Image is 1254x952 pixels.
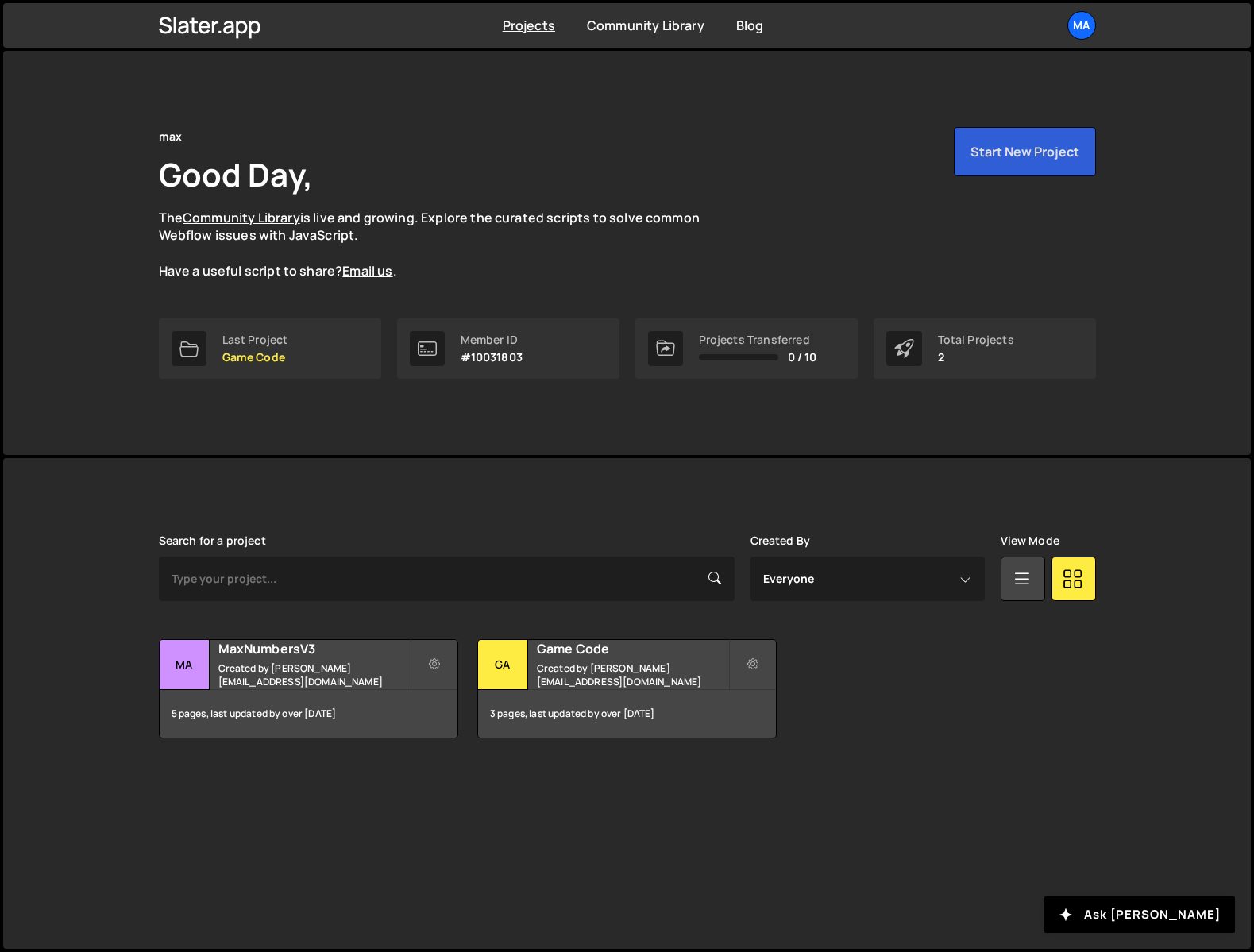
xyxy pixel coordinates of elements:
[461,351,523,364] p: #10031803
[537,661,728,688] small: Created by [PERSON_NAME][EMAIL_ADDRESS][DOMAIN_NAME]
[478,640,528,690] div: Ga
[938,333,1014,346] div: Total Projects
[750,534,811,547] label: Created By
[159,534,266,547] label: Search for a project
[222,333,288,346] div: Last Project
[218,640,410,657] h2: MaxNumbersV3
[160,690,457,738] div: 5 pages, last updated by over [DATE]
[503,17,555,34] a: Projects
[218,661,410,688] small: Created by [PERSON_NAME][EMAIL_ADDRESS][DOMAIN_NAME]
[159,639,458,738] a: Ma MaxNumbersV3 Created by [PERSON_NAME][EMAIL_ADDRESS][DOMAIN_NAME] 5 pages, last updated by ove...
[159,127,182,146] div: max
[478,690,776,738] div: 3 pages, last updated by over [DATE]
[1044,896,1235,933] button: Ask [PERSON_NAME]
[159,318,381,379] a: Last Project Game Code
[699,333,817,346] div: Projects Transferred
[159,557,735,601] input: Type your project...
[477,639,777,738] a: Ga Game Code Created by [PERSON_NAME][EMAIL_ADDRESS][DOMAIN_NAME] 3 pages, last updated by over [...
[1001,534,1059,547] label: View Mode
[587,17,704,34] a: Community Library
[222,351,288,364] p: Game Code
[938,351,1014,364] p: 2
[342,262,392,279] a: Email us
[461,333,523,346] div: Member ID
[183,209,300,226] a: Community Library
[537,640,728,657] h2: Game Code
[159,209,731,280] p: The is live and growing. Explore the curated scripts to solve common Webflow issues with JavaScri...
[736,17,764,34] a: Blog
[160,640,210,690] div: Ma
[954,127,1096,176] button: Start New Project
[1067,11,1096,40] a: ma
[788,351,817,364] span: 0 / 10
[159,152,313,196] h1: Good Day,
